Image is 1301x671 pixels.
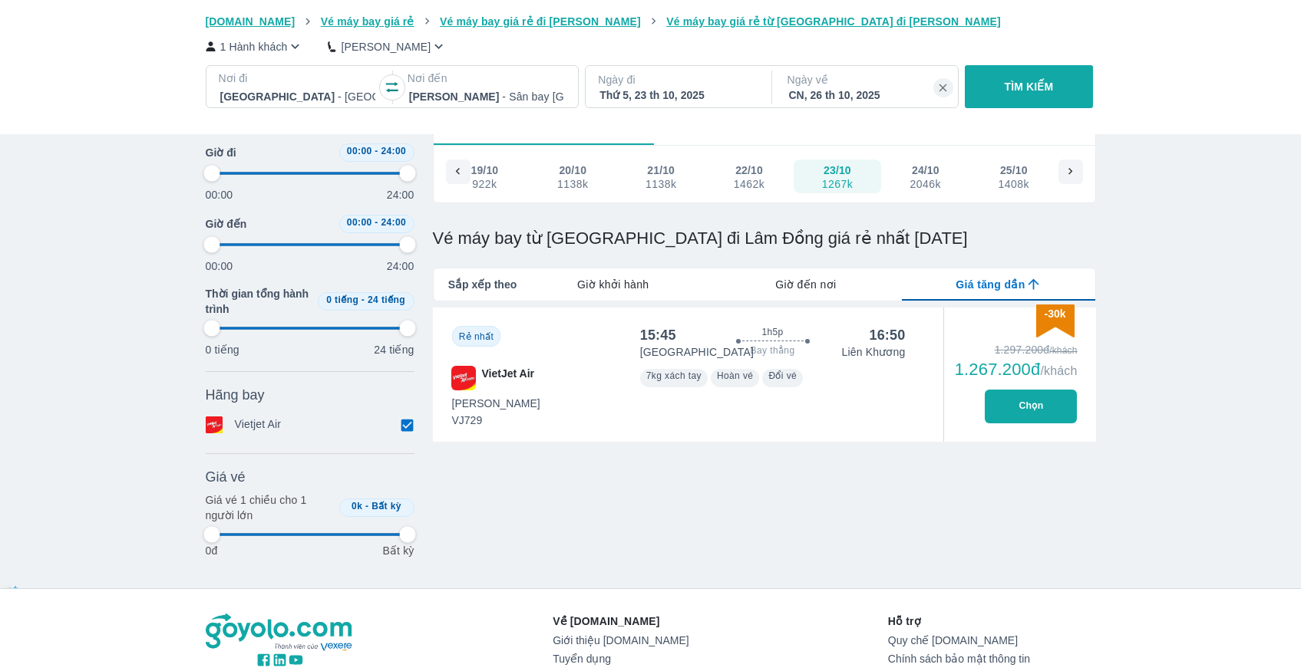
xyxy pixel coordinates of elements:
div: 21/10 [647,163,675,178]
span: Giờ đến [206,216,247,232]
img: discount [1036,304,1075,337]
span: /khách [1040,364,1077,377]
a: Quy chế [DOMAIN_NAME] [888,634,1096,646]
span: Giờ đi [206,145,236,160]
div: 1.297.200đ [955,342,1078,357]
button: Chọn [985,390,1077,423]
div: 20/10 [559,163,586,178]
span: Giá vé [206,468,246,486]
p: 1 Hành khách [220,39,288,54]
p: Ngày về [788,72,946,87]
button: 1 Hành khách [206,38,304,54]
span: VJ729 [452,413,540,428]
a: Chính sách bảo mật thông tin [888,653,1096,665]
span: Giờ đến nơi [775,277,836,292]
div: 1267k [822,178,853,190]
button: TÌM KIẾM [965,65,1093,108]
div: 16:50 [869,326,905,344]
span: - [362,294,365,305]
span: Hãng bay [206,386,265,404]
span: 24 tiếng [368,294,405,305]
span: -30k [1044,308,1065,320]
div: 23/10 [824,163,851,178]
div: 1462k [734,178,764,190]
p: Nơi đi [219,71,377,86]
p: [GEOGRAPHIC_DATA] [640,344,754,360]
div: 1138k [646,178,676,190]
button: [PERSON_NAME] [328,38,447,54]
p: Liên Khương [842,344,906,360]
span: /khách [1049,345,1077,356]
div: 1.267.200đ [955,360,1078,379]
p: Ngày đi [598,72,756,87]
div: 1408k [998,178,1029,190]
span: 00:00 [347,217,372,228]
div: 2046k [910,178,941,190]
span: [PERSON_NAME] [452,396,540,411]
span: Đổi vé [768,370,797,381]
span: 1h5p [761,326,783,338]
span: 0 tiếng [326,294,358,305]
img: logo [206,613,355,652]
span: Vé máy bay giá rẻ [321,15,414,28]
span: Giờ khởi hành [577,277,649,292]
img: VJ [451,366,476,390]
div: 25/10 [1000,163,1028,178]
p: 0đ [206,543,218,558]
p: 0 tiếng [206,342,239,357]
p: 00:00 [206,187,233,202]
span: Hoàn vé [717,370,754,381]
span: Vé máy bay giá rẻ từ [GEOGRAPHIC_DATA] đi [PERSON_NAME] [666,15,1001,28]
p: Bất kỳ [382,543,414,558]
p: 24:00 [387,258,414,274]
span: 7kg xách tay [646,370,702,381]
span: Bất kỳ [371,501,401,511]
div: 24/10 [912,163,939,178]
nav: breadcrumb [206,14,1096,29]
div: lab API tabs example [517,268,1095,301]
p: Vietjet Air [235,416,282,433]
p: TÌM KIẾM [1005,79,1054,94]
span: 24:00 [381,217,406,228]
span: 00:00 [347,146,372,156]
span: [DOMAIN_NAME] [206,15,296,28]
p: Giá vé 1 chiều cho 1 người lớn [206,492,333,523]
a: Giới thiệu [DOMAIN_NAME] [553,634,688,646]
p: 24 tiếng [374,342,414,357]
div: Thứ 5, 23 th 10, 2025 [599,87,755,103]
p: 00:00 [206,258,233,274]
p: 24:00 [387,187,414,202]
h1: Vé máy bay từ [GEOGRAPHIC_DATA] đi Lâm Đồng giá rẻ nhất [DATE] [433,228,1096,249]
div: 19/10 [471,163,499,178]
p: Nơi đến [408,71,566,86]
span: 24:00 [381,146,406,156]
a: Tuyển dụng [553,653,688,665]
div: CN, 26 th 10, 2025 [789,87,944,103]
p: [PERSON_NAME] [341,39,431,54]
div: 22/10 [735,163,763,178]
span: 0k [352,501,362,511]
span: VietJet Air [482,366,534,390]
p: Về [DOMAIN_NAME] [553,613,688,629]
span: - [375,146,378,156]
span: Sắp xếp theo [448,277,517,292]
span: Rẻ nhất [459,331,494,342]
span: Vé máy bay giá rẻ đi [PERSON_NAME] [440,15,641,28]
div: 15:45 [640,326,676,344]
span: - [375,217,378,228]
div: 922k [472,178,498,190]
div: 1138k [557,178,588,190]
span: Thời gian tổng hành trình [206,286,312,317]
span: Giá tăng dần [956,277,1025,292]
span: - [365,501,368,511]
p: Hỗ trợ [888,613,1096,629]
